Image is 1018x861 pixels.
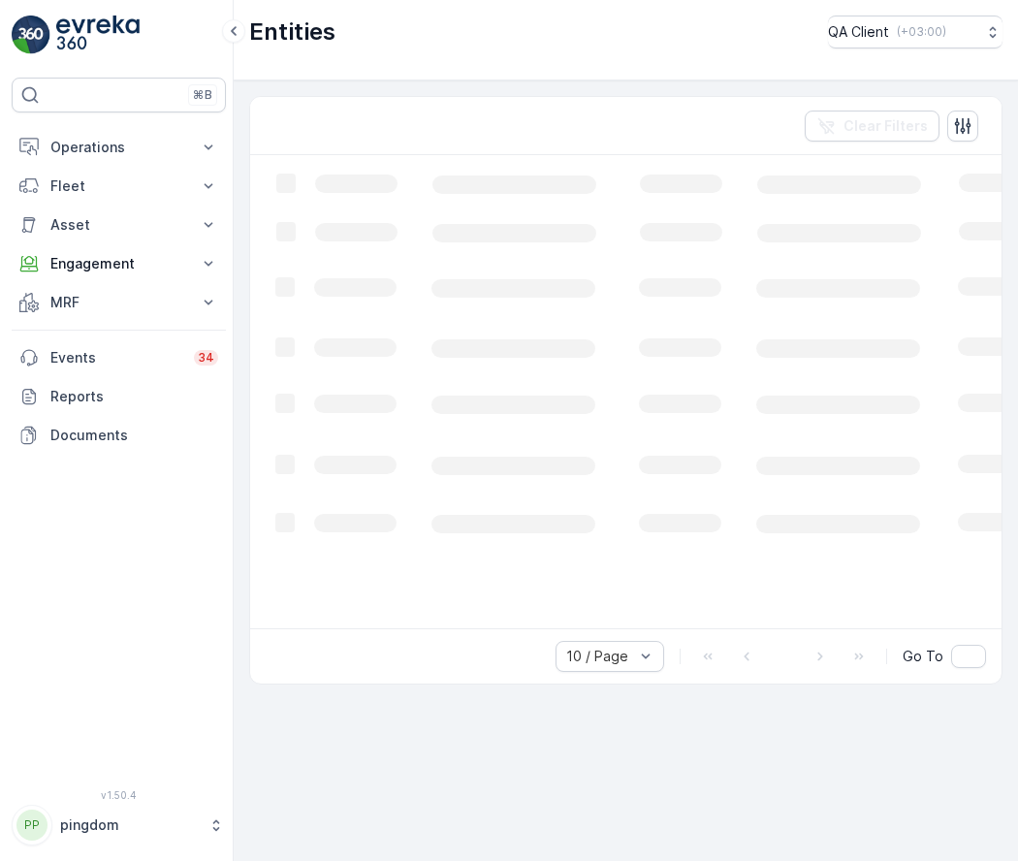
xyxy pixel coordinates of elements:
[50,176,187,196] p: Fleet
[50,387,218,406] p: Reports
[12,416,226,455] a: Documents
[12,338,226,377] a: Events34
[897,24,946,40] p: ( +03:00 )
[12,206,226,244] button: Asset
[60,815,199,835] p: pingdom
[50,348,182,367] p: Events
[12,16,50,54] img: logo
[12,283,226,322] button: MRF
[12,128,226,167] button: Operations
[50,138,187,157] p: Operations
[828,16,1002,48] button: QA Client(+03:00)
[805,111,939,142] button: Clear Filters
[198,350,214,366] p: 34
[843,116,928,136] p: Clear Filters
[249,16,335,48] p: Entities
[56,16,140,54] img: logo_light-DOdMpM7g.png
[50,293,187,312] p: MRF
[12,377,226,416] a: Reports
[903,647,943,666] span: Go To
[12,805,226,845] button: PPpingdom
[828,22,889,42] p: QA Client
[50,215,187,235] p: Asset
[193,87,212,103] p: ⌘B
[16,810,48,841] div: PP
[12,244,226,283] button: Engagement
[50,254,187,273] p: Engagement
[12,167,226,206] button: Fleet
[50,426,218,445] p: Documents
[12,789,226,801] span: v 1.50.4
